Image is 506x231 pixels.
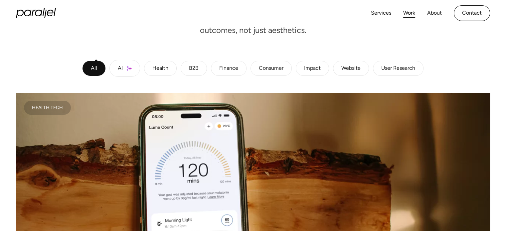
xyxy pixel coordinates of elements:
[189,66,199,70] div: B2B
[118,66,123,70] div: AI
[219,66,238,70] div: Finance
[371,8,391,18] a: Services
[16,8,56,18] a: home
[341,66,361,70] div: Website
[403,8,415,18] a: Work
[152,66,168,70] div: Health
[32,106,63,109] div: Health Tech
[454,5,490,21] a: Contact
[427,8,442,18] a: About
[381,66,415,70] div: User Research
[91,66,97,70] div: All
[259,66,283,70] div: Consumer
[304,66,321,70] div: Impact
